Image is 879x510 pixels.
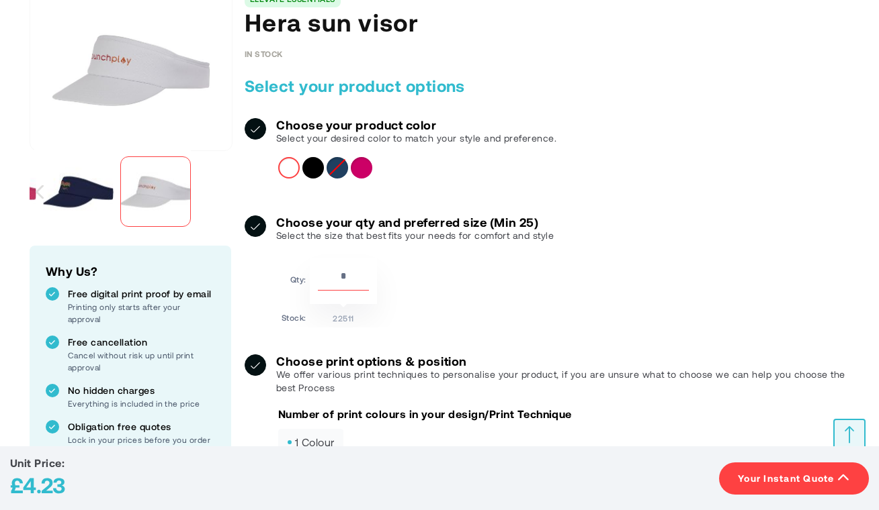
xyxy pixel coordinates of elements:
[719,462,869,495] button: Your Instant Quote
[278,407,572,421] p: Number of print colours in your design/Print Technique
[120,150,191,234] div: Hera sun visor
[282,258,306,304] td: Qty:
[287,438,335,447] span: 1 colour
[327,157,348,178] div: Navy
[282,307,306,324] td: Stock:
[120,156,191,227] img: Hera sun visor
[245,7,849,37] h1: Hera sun visor
[276,354,849,368] h3: Choose print options & position
[245,49,283,58] span: In stock
[10,470,66,500] div: £4.23
[68,301,215,325] p: Printing only starts after your approval
[68,384,215,397] p: No hidden charges
[46,262,215,280] h2: Why Us?
[68,287,215,301] p: Free digital print proof by email
[30,150,50,234] div: Previous
[302,157,324,178] div: Solid Black
[310,307,377,324] td: 22511
[738,472,835,485] span: Your Instant Quote
[351,157,372,178] div: Magenta
[68,397,215,409] p: Everything is included in the price
[276,229,554,242] p: Select the size that best fits your needs for comfort and style
[68,433,215,446] p: Lock in your prices before you order
[43,156,114,227] img: Hera sun visor
[276,132,556,145] p: Select your desired color to match your style and preference.
[245,49,283,58] div: Availability
[10,456,65,469] span: Unit Price:
[276,368,849,395] p: We offer various print techniques to personalise your product, if you are unsure what to choose w...
[68,349,215,373] p: Cancel without risk up until print approval
[245,75,849,97] h2: Select your product options
[276,215,554,229] h3: Choose your qty and preferred size (Min 25)
[43,150,120,234] div: Hera sun visor
[276,118,556,132] h3: Choose your product color
[68,336,215,349] p: Free cancellation
[278,157,300,178] div: White
[68,420,215,433] p: Obligation free quotes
